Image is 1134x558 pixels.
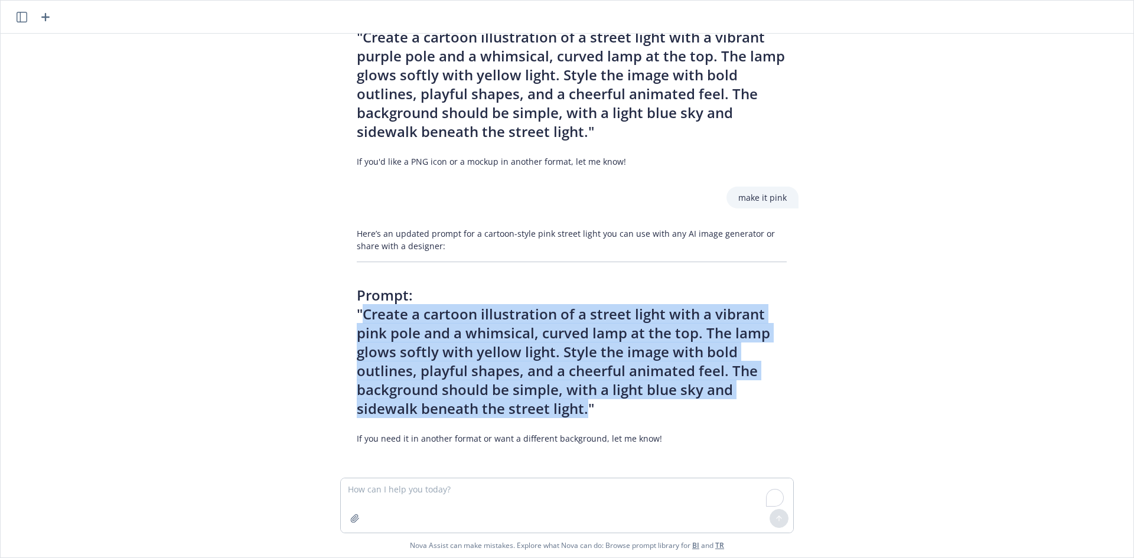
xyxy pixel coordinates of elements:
span: Prompt: [357,285,413,305]
p: If you need it in another format or want a different background, let me know! [357,432,787,445]
p: make it pink [738,191,787,204]
a: TR [715,540,724,550]
textarea: To enrich screen reader interactions, please activate Accessibility in Grammarly extension settings [341,478,793,533]
p: Here’s an updated prompt for a cartoon-style pink street light you can use with any AI image gene... [357,227,787,252]
a: BI [692,540,699,550]
span: Nova Assist can make mistakes. Explore what Nova can do: Browse prompt library for and [410,533,724,557]
p: If you'd like a PNG icon or a mockup in another format, let me know! [357,155,787,168]
h2: "Create a cartoon illustration of a street light with a vibrant purple pole and a whimsical, curv... [357,9,787,141]
h2: "Create a cartoon illustration of a street light with a vibrant pink pole and a whimsical, curved... [357,286,787,418]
